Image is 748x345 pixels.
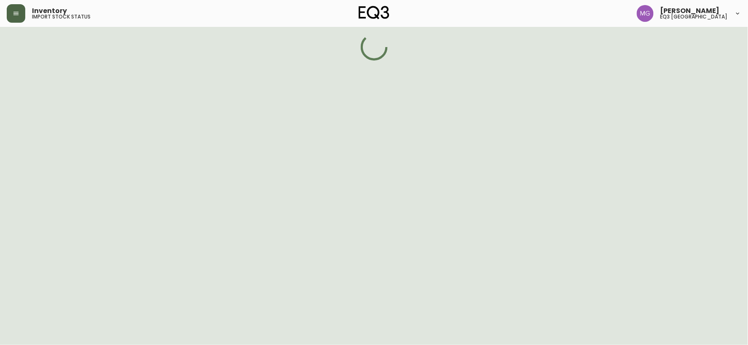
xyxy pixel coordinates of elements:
h5: import stock status [32,14,91,19]
img: de8837be2a95cd31bb7c9ae23fe16153 [637,5,654,22]
h5: eq3 [GEOGRAPHIC_DATA] [660,14,728,19]
span: Inventory [32,8,67,14]
span: [PERSON_NAME] [660,8,720,14]
img: logo [359,6,390,19]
